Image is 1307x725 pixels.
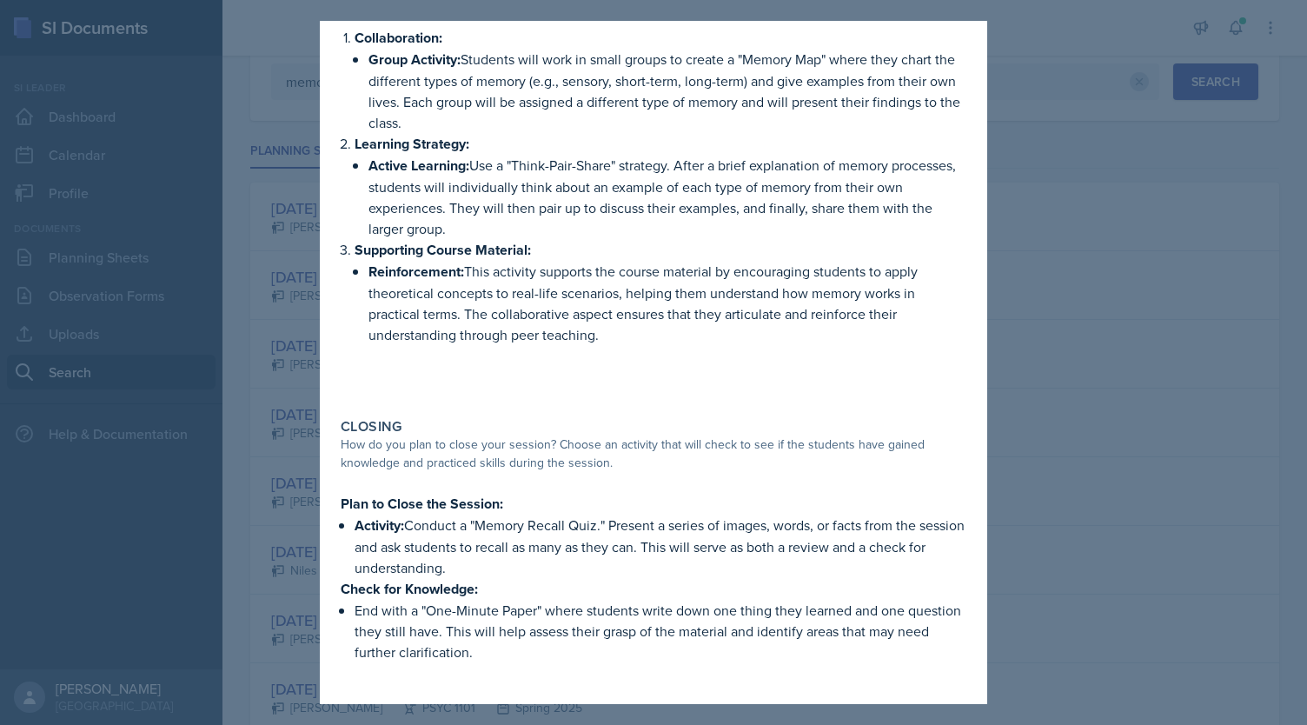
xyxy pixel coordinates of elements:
[341,494,503,514] strong: Plan to Close the Session:
[355,600,966,662] p: End with a "One-Minute Paper" where students write down one thing they learned and one question t...
[368,262,464,282] strong: Reinforcement:
[341,436,966,472] div: How do you plan to close your session? Choose an activity that will check to see if the students ...
[368,50,461,70] strong: Group Activity:
[368,261,966,345] p: This activity supports the course material by encouraging students to apply theoretical concepts ...
[355,240,531,260] strong: Supporting Course Material:
[355,515,966,578] p: Conduct a "Memory Recall Quiz." Present a series of images, words, or facts from the session and ...
[341,579,478,599] strong: Check for Knowledge:
[368,156,469,176] strong: Active Learning:
[368,155,966,239] p: Use a "Think-Pair-Share" strategy. After a brief explanation of memory processes, students will i...
[355,515,404,535] strong: Activity:
[355,28,442,48] strong: Collaboration:
[341,418,402,436] label: Closing
[368,49,966,133] p: Students will work in small groups to create a "Memory Map" where they chart the different types ...
[355,134,469,154] strong: Learning Strategy:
